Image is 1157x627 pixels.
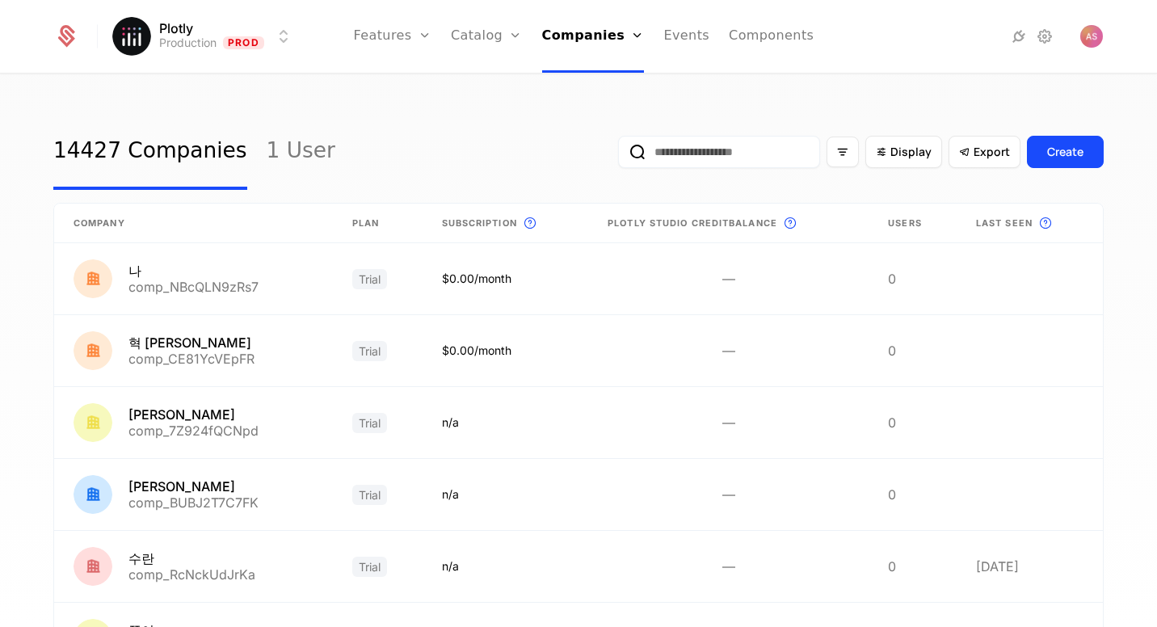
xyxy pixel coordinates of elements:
a: Settings [1035,27,1054,46]
span: Prod [223,36,264,49]
span: Plotly [159,22,193,35]
a: Integrations [1009,27,1029,46]
span: Display [890,144,932,160]
div: Production [159,35,217,51]
th: Company [54,204,333,243]
button: Export [949,136,1020,168]
button: Create [1027,136,1104,168]
button: Open user button [1080,25,1103,48]
button: Display [865,136,942,168]
span: Last seen [976,217,1033,230]
span: Export [974,144,1010,160]
div: Create [1047,144,1083,160]
img: Plotly [112,17,151,56]
span: Plotly Studio credit Balance [608,217,777,230]
th: Users [869,204,957,243]
a: 14427 Companies [53,114,247,190]
img: Adam Schroeder [1080,25,1103,48]
th: Plan [333,204,423,243]
span: Subscription [442,217,517,230]
button: Filter options [827,137,859,167]
button: Select environment [117,19,293,54]
a: 1 User [267,114,335,190]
